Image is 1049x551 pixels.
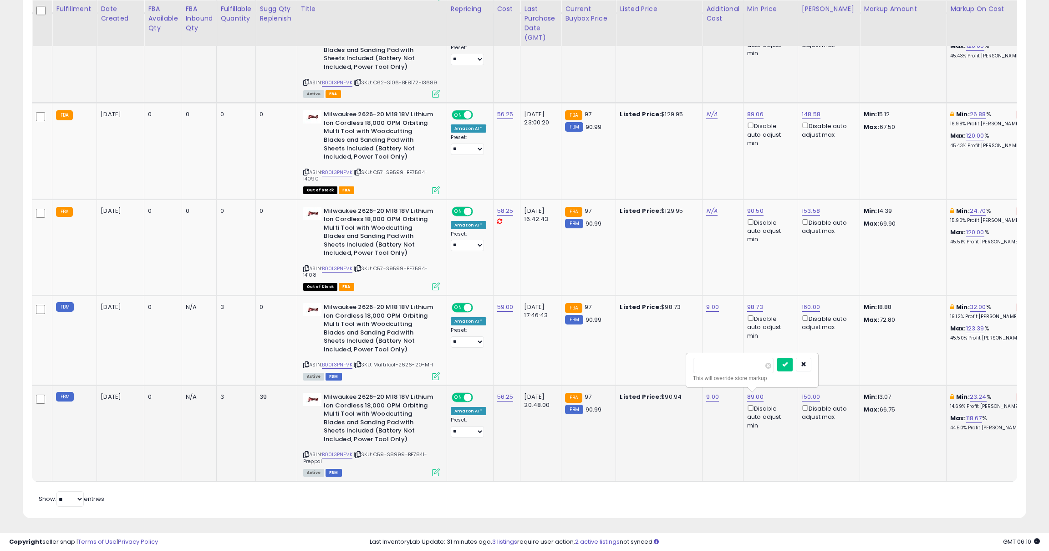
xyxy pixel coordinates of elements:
div: Last Purchase Date (GMT) [524,4,557,42]
div: Current Buybox Price [565,4,612,23]
div: Last InventoryLab Update: 31 minutes ago, require user action, not synced. [370,538,1040,546]
a: 9.00 [706,303,719,312]
div: 0 [220,110,249,118]
div: 0 [186,110,210,118]
div: Disable auto adjust min [747,403,791,430]
a: 148.58 [802,110,820,119]
span: OFF [472,394,486,402]
span: FBA [326,90,341,98]
span: 2025-10-7 06:10 GMT [1003,537,1040,546]
a: 90.50 [747,206,764,216]
div: [DATE] [101,303,137,311]
a: N/A [706,110,717,119]
div: Fulfillable Quantity [220,4,252,23]
div: This will override store markup [693,374,811,383]
div: 3 [220,303,249,311]
div: [DATE] [101,393,137,401]
span: OFF [472,207,486,215]
span: 97 [585,392,591,401]
strong: Max: [864,123,880,131]
small: FBA [565,110,582,120]
a: 56.25 [497,110,514,119]
div: Date Created [101,4,140,23]
div: Amazon AI * [451,407,486,415]
b: Min: [956,206,970,215]
strong: Min: [864,206,877,215]
div: [DATE] 20:48:00 [524,393,554,409]
div: % [950,132,1026,149]
div: % [950,228,1026,245]
div: Title [301,4,443,14]
span: All listings currently available for purchase on Amazon [303,373,324,381]
b: Listed Price: [620,206,661,215]
th: The percentage added to the cost of goods (COGS) that forms the calculator for Min & Max prices. [947,0,1033,46]
a: N/A [706,206,717,216]
a: 118.67 [966,414,982,423]
p: 66.75 [864,406,939,414]
span: FBA [339,283,354,291]
a: 120.00 [966,41,984,51]
div: % [950,110,1026,127]
strong: Min: [864,303,877,311]
div: [PERSON_NAME] [802,4,856,14]
p: 45.50% Profit [PERSON_NAME] [950,335,1026,341]
b: Max: [950,414,966,422]
div: N/A [186,393,210,401]
div: 3 [220,393,249,401]
span: 90.99 [586,219,602,228]
a: 120.00 [966,131,984,140]
b: Min: [956,110,970,118]
div: % [950,414,1026,431]
small: FBA [565,393,582,403]
div: Preset: [451,327,486,348]
div: Fulfillment [56,4,93,14]
a: Terms of Use [78,537,117,546]
span: OFF [472,304,486,312]
b: Max: [950,324,966,333]
small: FBM [565,122,583,132]
small: FBM [565,405,583,414]
div: $129.95 [620,207,695,215]
b: Min: [956,392,970,401]
small: FBA [565,303,582,313]
span: All listings currently available for purchase on Amazon [303,90,324,98]
a: 24.70 [970,206,986,216]
div: Disable auto adjust max [802,314,853,331]
p: 72.80 [864,316,939,324]
b: Min: [956,303,970,311]
span: ON [453,304,464,312]
div: % [950,393,1026,410]
a: B00I3PNFVK [322,265,352,273]
strong: Min: [864,110,877,118]
strong: Max: [864,315,880,324]
img: 215v00nCNDL._SL40_.jpg [303,393,321,406]
div: seller snap | | [9,538,158,546]
a: B00I3PNFVK [322,169,352,176]
div: Amazon AI * [451,124,486,133]
a: 32.00 [970,303,986,312]
b: Listed Price: [620,303,661,311]
a: 150.00 [802,392,820,402]
span: | SKU: C62-S106-BE8172-13689 [354,79,438,86]
div: $90.94 [620,393,695,401]
span: FBM [326,469,342,477]
div: [DATE] 17:46:43 [524,303,554,319]
span: All listings that are currently out of stock and unavailable for purchase on Amazon [303,186,337,194]
div: 0 [260,303,290,311]
div: Markup Amount [864,4,942,14]
div: [DATE] [101,110,137,118]
div: 0 [148,110,174,118]
a: 9.00 [706,392,719,402]
div: Disable auto adjust max [802,121,853,139]
a: 3 listings [492,537,517,546]
p: 14.69% Profit [PERSON_NAME] [950,403,1026,410]
div: 0 [186,207,210,215]
span: All listings currently available for purchase on Amazon [303,469,324,477]
span: FBM [326,373,342,381]
strong: Max: [864,219,880,228]
img: 215v00nCNDL._SL40_.jpg [303,110,321,124]
div: Preset: [451,45,486,65]
div: Listed Price [620,4,698,14]
div: Sugg Qty Replenish [260,4,293,23]
small: FBA [565,207,582,217]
